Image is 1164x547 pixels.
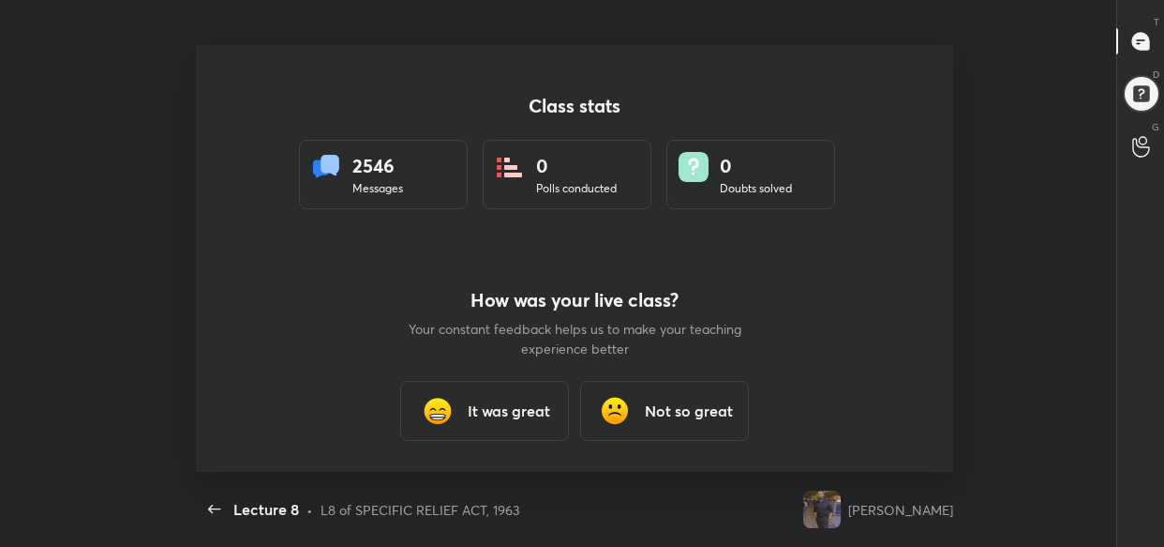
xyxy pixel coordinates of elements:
[299,95,850,117] h4: Class stats
[803,491,841,528] img: 2b9392717e4c4b858f816e17e63d45df.jpg
[311,152,341,182] img: statsMessages.856aad98.svg
[233,498,299,521] div: Lecture 8
[468,400,550,422] h3: It was great
[848,500,953,520] div: [PERSON_NAME]
[406,289,743,311] h4: How was your live class?
[495,152,525,182] img: statsPoll.b571884d.svg
[352,180,403,197] div: Messages
[1154,15,1159,29] p: T
[419,392,456,430] img: grinning_face_with_smiling_eyes_cmp.gif
[720,152,792,180] div: 0
[536,152,617,180] div: 0
[679,152,709,182] img: doubts.8a449be9.svg
[720,180,792,197] div: Doubts solved
[1152,120,1159,134] p: G
[321,500,519,520] div: L8 of SPECIFIC RELIEF ACT, 1963
[1153,68,1159,82] p: D
[306,500,313,520] div: •
[645,400,733,422] h3: Not so great
[352,152,403,180] div: 2546
[406,319,743,358] p: Your constant feedback helps us to make your teaching experience better
[596,392,634,430] img: frowning_face_cmp.gif
[536,180,617,197] div: Polls conducted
